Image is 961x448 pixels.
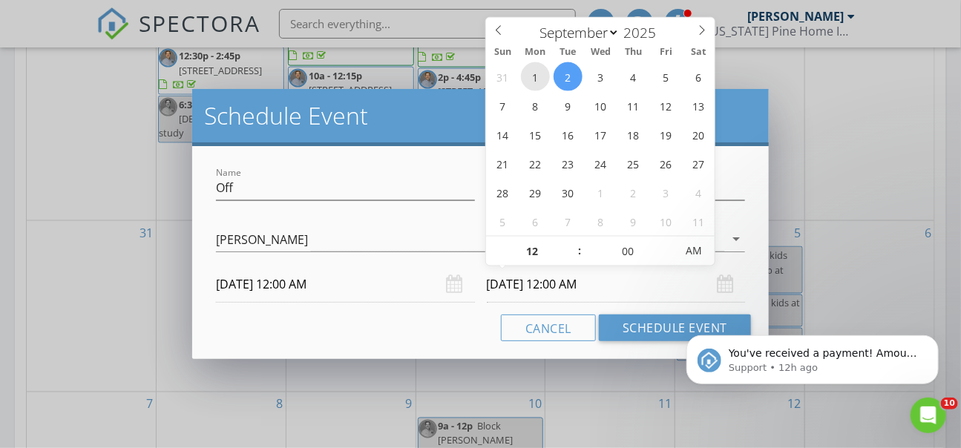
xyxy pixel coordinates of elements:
span: September 6, 2025 [684,62,713,91]
span: October 2, 2025 [619,178,648,207]
span: September 12, 2025 [652,91,680,120]
h2: Schedule Event [204,101,757,131]
iframe: Intercom notifications message [664,304,961,408]
span: October 10, 2025 [652,207,680,236]
span: Mon [519,47,551,57]
span: September 28, 2025 [488,178,517,207]
span: September 2, 2025 [554,62,583,91]
span: September 20, 2025 [684,120,713,149]
span: October 3, 2025 [652,178,680,207]
iframe: Intercom live chat [911,398,946,433]
span: September 18, 2025 [619,120,648,149]
span: September 19, 2025 [652,120,680,149]
span: October 6, 2025 [521,207,550,236]
span: October 1, 2025 [586,178,615,207]
span: Tue [551,47,584,57]
span: Thu [617,47,649,57]
span: September 13, 2025 [684,91,713,120]
span: October 4, 2025 [684,178,713,207]
span: Sat [682,47,715,57]
span: September 9, 2025 [554,91,583,120]
button: Schedule Event [599,314,751,341]
span: September 7, 2025 [488,91,517,120]
span: September 17, 2025 [586,120,615,149]
span: September 29, 2025 [521,178,550,207]
span: October 5, 2025 [488,207,517,236]
button: Cancel [501,314,596,341]
span: : [578,236,583,266]
span: Sun [486,47,519,57]
i: arrow_drop_down [727,230,745,248]
span: September 8, 2025 [521,91,550,120]
input: Select date [487,266,746,303]
span: September 21, 2025 [488,149,517,178]
input: Select date [216,266,475,303]
span: September 25, 2025 [619,149,648,178]
span: September 23, 2025 [554,149,583,178]
span: September 27, 2025 [684,149,713,178]
span: October 8, 2025 [586,207,615,236]
span: September 26, 2025 [652,149,680,178]
span: October 7, 2025 [554,207,583,236]
span: Click to toggle [674,236,715,266]
span: October 11, 2025 [684,207,713,236]
span: 10 [941,398,958,409]
span: September 10, 2025 [586,91,615,120]
input: Year [620,23,669,42]
span: September 16, 2025 [554,120,583,149]
span: Wed [584,47,617,57]
span: September 15, 2025 [521,120,550,149]
span: September 1, 2025 [521,62,550,91]
span: September 4, 2025 [619,62,648,91]
span: September 22, 2025 [521,149,550,178]
div: [PERSON_NAME] [216,233,308,246]
span: Fri [649,47,682,57]
span: September 11, 2025 [619,91,648,120]
span: September 14, 2025 [488,120,517,149]
span: September 5, 2025 [652,62,680,91]
span: September 3, 2025 [586,62,615,91]
span: September 24, 2025 [586,149,615,178]
span: September 30, 2025 [554,178,583,207]
span: August 31, 2025 [488,62,517,91]
span: October 9, 2025 [619,207,648,236]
